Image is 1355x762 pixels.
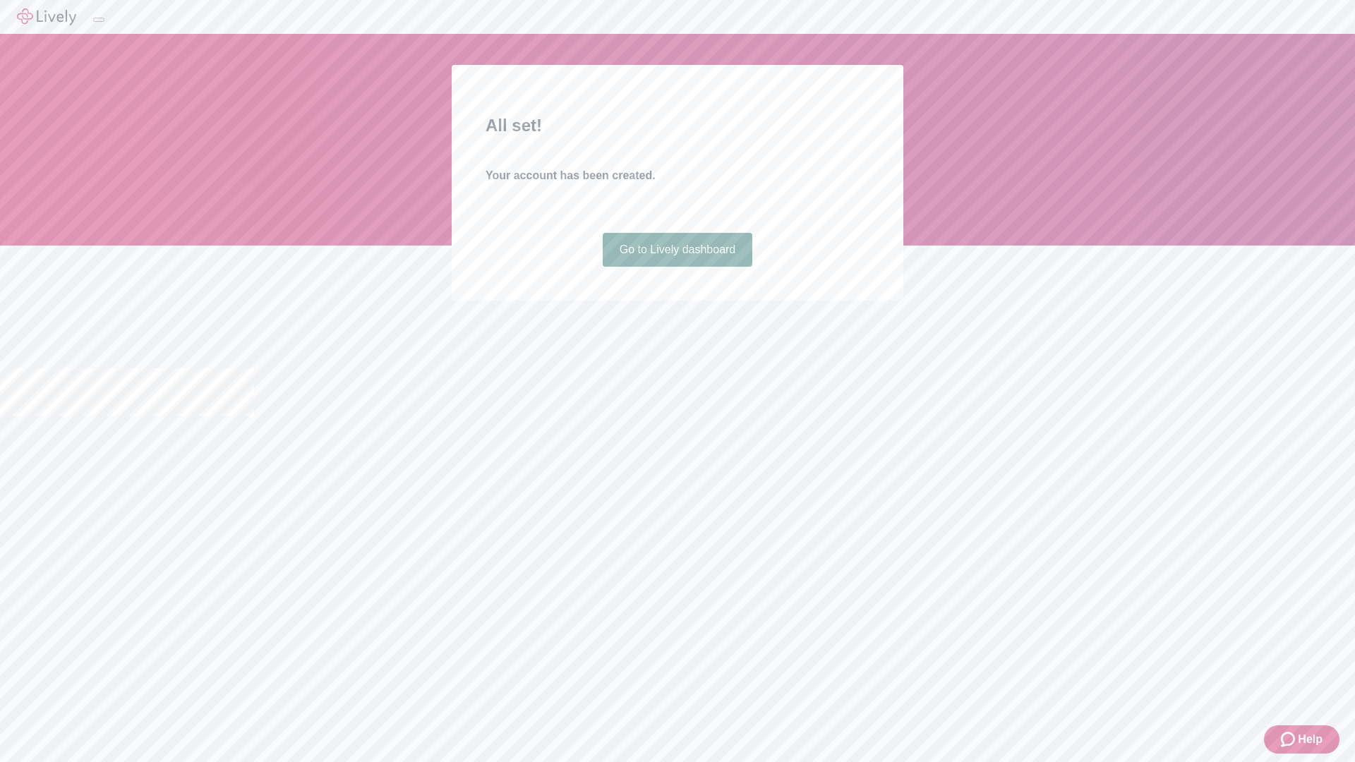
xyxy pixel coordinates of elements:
[17,8,76,25] img: Lively
[1298,731,1323,748] span: Help
[486,113,869,138] h2: All set!
[1281,731,1298,748] svg: Zendesk support icon
[603,233,753,267] a: Go to Lively dashboard
[93,18,104,22] button: Log out
[486,167,869,184] h4: Your account has been created.
[1264,725,1339,754] button: Zendesk support iconHelp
